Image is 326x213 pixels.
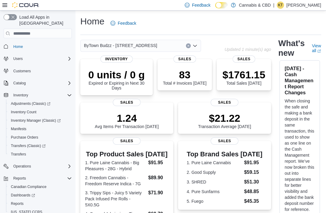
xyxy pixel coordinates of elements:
p: Updated 1 minute(s) ago [225,47,271,52]
p: 83 [163,69,206,81]
span: Inventory Manager (Classic) [11,118,61,123]
span: Sales [233,55,255,63]
span: Inventory [101,55,133,63]
span: Home [13,44,23,49]
dd: $91.95 [244,159,263,166]
span: Reports [11,175,72,182]
button: Operations [11,163,34,170]
span: KT [278,2,283,9]
dd: $51.30 [244,178,263,186]
button: Manifests [6,125,74,133]
p: | [273,2,274,9]
span: Reports [8,200,72,207]
span: Inventory Count [11,110,37,114]
a: Manifests [8,125,29,133]
dt: 3. Trippy Sips - Juicy 5 Variety Pack Infused Pre Rolls - 5X0.5G [85,190,146,208]
h3: Top Brand Sales [DATE] [187,151,263,158]
span: Operations [11,163,72,170]
a: Adjustments (Classic) [8,100,53,107]
span: Sales [174,55,196,63]
dt: 3. SHRED [187,179,242,185]
span: Purchase Orders [11,135,38,140]
p: 0 units / 0 g [85,69,148,81]
span: Purchase Orders [8,134,72,141]
button: Transfers [6,150,74,158]
div: Total Sales [DATE] [222,69,265,86]
a: Home [11,43,25,50]
p: [PERSON_NAME] [286,2,321,9]
h2: What's new [278,39,305,58]
dt: 1. Pure Laine Cannabis - Big Pleasures - 28G - Hybrid [85,160,146,172]
button: Open list of options [193,43,197,48]
button: Reports [11,175,28,182]
a: Dashboards [6,191,74,199]
span: Inventory [13,93,28,98]
a: View allExternal link [312,43,321,53]
span: Catalog [13,81,26,86]
h3: [DATE] - Cash Management Report Changes [285,65,315,96]
button: Canadian Compliance [6,183,74,191]
span: Transfers (Classic) [11,143,46,148]
dt: 5. Fuego [187,198,242,204]
div: Kelly Tynkkynen [277,2,284,9]
div: Avg Items Per Transaction [DATE] [95,112,159,129]
span: Customers [11,67,72,75]
a: Inventory Manager (Classic) [8,117,63,124]
span: Transfers [11,152,26,157]
h1: Home [80,15,104,27]
button: Catalog [1,79,74,87]
input: Dark Mode [215,2,228,8]
p: When closing the safe and making a bank deposit in the same transaction, this used to show as one... [285,98,315,212]
span: Sales [211,137,238,145]
button: Reports [6,199,74,208]
dd: $59.15 [244,169,263,176]
dd: $45.35 [244,198,263,205]
span: Reports [11,201,24,206]
span: Canadian Compliance [11,184,46,189]
span: Catalog [11,80,72,87]
span: Sales [113,99,141,106]
span: Feedback [192,2,210,8]
span: Transfers [8,151,72,158]
a: Purchase Orders [8,134,41,141]
p: 1.24 [95,112,159,124]
span: Users [11,55,72,62]
a: Inventory Manager (Classic) [6,116,74,125]
span: Home [11,42,72,50]
div: Total # Invoices [DATE] [163,69,206,86]
span: Transfers (Classic) [8,142,72,149]
span: Adjustments (Classic) [11,101,50,106]
button: Purchase Orders [6,133,74,142]
dd: $89.90 [148,174,168,181]
span: Canadian Compliance [8,183,72,190]
span: Sales [113,137,141,145]
span: Manifests [8,125,72,133]
a: Adjustments (Classic) [6,99,74,108]
span: Operations [13,164,31,169]
span: Customers [13,69,31,74]
a: Inventory Count [8,108,39,116]
button: Users [1,55,74,63]
dt: 2. Good Supply [187,169,242,175]
span: Users [13,56,23,61]
span: Load All Apps in [GEOGRAPHIC_DATA] [17,14,72,26]
dd: $48.85 [244,188,263,195]
button: Inventory [11,92,30,99]
h3: Top Product Sales [DATE] [85,151,168,158]
span: Feedback [118,20,136,26]
span: Manifests [11,127,26,131]
button: Home [1,42,74,51]
p: $21.22 [198,112,251,124]
a: Transfers [8,151,28,158]
p: $1761.15 [222,69,265,81]
dd: $71.90 [148,189,168,196]
span: Adjustments (Classic) [8,100,72,107]
button: Inventory Count [6,108,74,116]
a: Transfers (Classic) [8,142,48,149]
a: Transfers (Classic) [6,142,74,150]
span: Reports [13,176,26,181]
button: Operations [1,162,74,171]
dt: 4. Pure Sunfarms [187,189,242,195]
a: Feedback [108,17,139,29]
